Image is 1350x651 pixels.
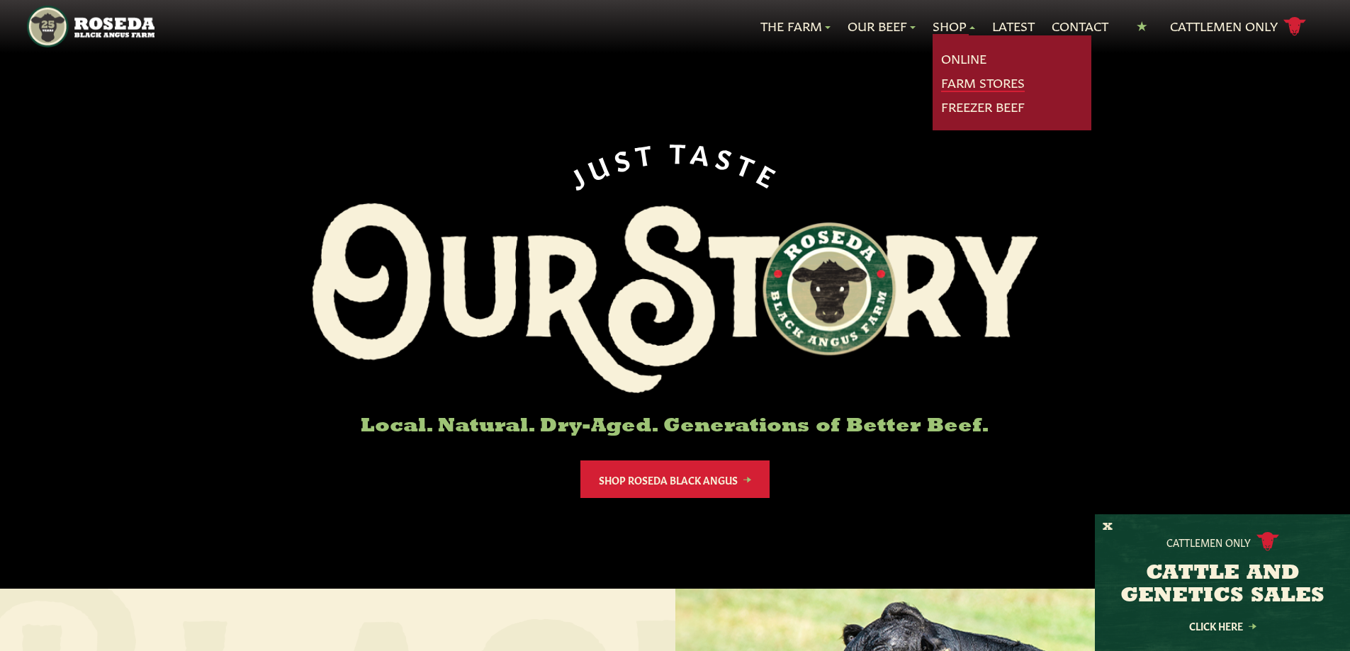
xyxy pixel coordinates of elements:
[563,136,788,192] div: JUST TASTE
[733,147,765,182] span: T
[1113,562,1332,608] h3: CATTLE AND GENETICS SALES
[27,6,154,47] img: https://roseda.com/wp-content/uploads/2021/05/roseda-25-header.png
[1256,532,1279,551] img: cattle-icon.svg
[1103,520,1113,535] button: X
[313,203,1038,393] img: Roseda Black Aangus Farm
[1159,621,1286,630] a: Click Here
[1170,14,1306,39] a: Cattlemen Only
[563,158,593,192] span: J
[610,140,638,173] span: S
[1166,535,1251,549] p: Cattlemen Only
[933,17,975,35] a: Shop
[941,50,986,68] a: Online
[583,147,617,183] span: U
[670,136,692,165] span: T
[1052,17,1108,35] a: Contact
[313,416,1038,438] h6: Local. Natural. Dry-Aged. Generations of Better Beef.
[580,460,770,498] a: Shop Roseda Black Angus
[941,74,1025,92] a: Farm Stores
[714,141,741,174] span: S
[848,17,916,35] a: Our Beef
[754,157,787,192] span: E
[760,17,831,35] a: The Farm
[992,17,1035,35] a: Latest
[690,137,717,168] span: A
[634,137,660,168] span: T
[941,98,1025,116] a: Freezer Beef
